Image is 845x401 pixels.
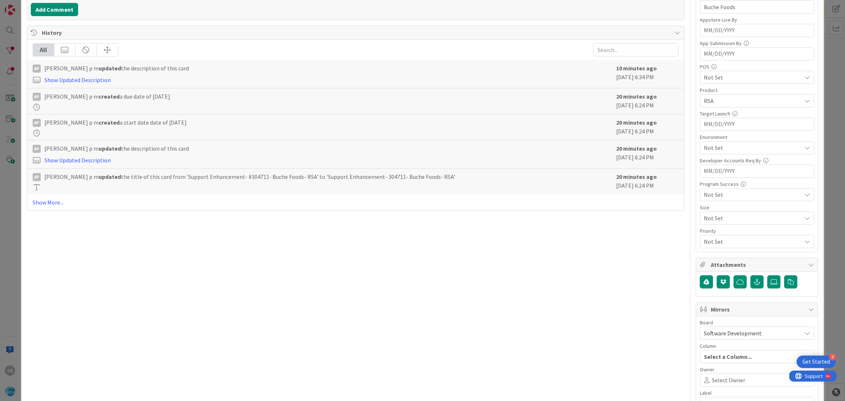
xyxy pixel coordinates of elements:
[802,358,830,365] div: Get Started
[99,65,121,72] b: updated
[33,65,41,73] div: Ap
[700,135,814,140] div: Environment
[704,213,798,223] span: Not Set
[99,173,121,180] b: updated
[616,119,657,126] b: 20 minutes ago
[33,93,41,101] div: Ap
[33,198,679,207] a: Show More...
[44,118,187,127] span: [PERSON_NAME] p m a start date date of [DATE]
[704,165,810,177] input: MM/DD/YYYY
[593,43,678,56] input: Search...
[700,350,814,363] button: Select a Column...
[700,158,814,163] div: Developer Accounts Req By
[704,73,801,82] span: Not Set
[704,236,798,247] span: Not Set
[616,172,678,191] div: [DATE] 6:24 PM
[700,64,814,69] div: POS
[44,76,111,84] a: Show Updated Description
[616,118,678,136] div: [DATE] 6:24 PM
[700,111,814,116] div: Target Launch
[616,65,657,72] b: 10 minutes ago
[704,352,752,361] span: Select a Column...
[33,173,41,181] div: Ap
[15,1,33,10] span: Support
[37,3,41,9] div: 9+
[700,41,814,46] div: App Submission By
[616,93,657,100] b: 20 minutes ago
[704,330,762,337] span: Software Development
[44,92,170,101] span: [PERSON_NAME] p m a due date of [DATE]
[700,343,716,349] span: Column
[31,3,78,16] button: Add Comment
[700,88,814,93] div: Product
[616,92,678,110] div: [DATE] 6:24 PM
[616,64,678,84] div: [DATE] 6:34 PM
[700,228,814,233] div: Priority
[99,93,120,100] b: created
[700,17,814,22] div: Appstore Live By
[44,64,189,73] span: [PERSON_NAME] p m the description of this card
[704,118,810,130] input: MM/DD/YYYY
[704,96,801,105] span: RSA
[797,356,836,368] div: Open Get Started checklist, remaining modules: 4
[700,320,713,325] span: Board
[829,354,836,360] div: 4
[711,305,805,314] span: Mirrors
[33,145,41,153] div: Ap
[700,181,814,187] div: Program Success
[704,143,801,152] span: Not Set
[42,28,671,37] span: History
[700,367,714,372] span: Owner
[99,145,121,152] b: updated
[44,172,455,181] span: [PERSON_NAME] p m the title of this card from 'Support Enhancement- #304711- Buche Foods- RSA' to...
[700,390,712,396] span: Label
[704,48,810,60] input: MM/DD/YYYY
[616,145,657,152] b: 20 minutes ago
[99,119,120,126] b: created
[33,119,41,127] div: Ap
[44,144,189,153] span: [PERSON_NAME] p m the description of this card
[700,205,814,210] div: Size
[711,260,805,269] span: Attachments
[33,44,54,56] div: All
[712,376,745,385] span: Select Owner
[616,173,657,180] b: 20 minutes ago
[616,144,678,165] div: [DATE] 6:24 PM
[704,24,810,37] input: MM/DD/YYYY
[44,157,111,164] a: Show Updated Description
[704,190,801,199] span: Not Set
